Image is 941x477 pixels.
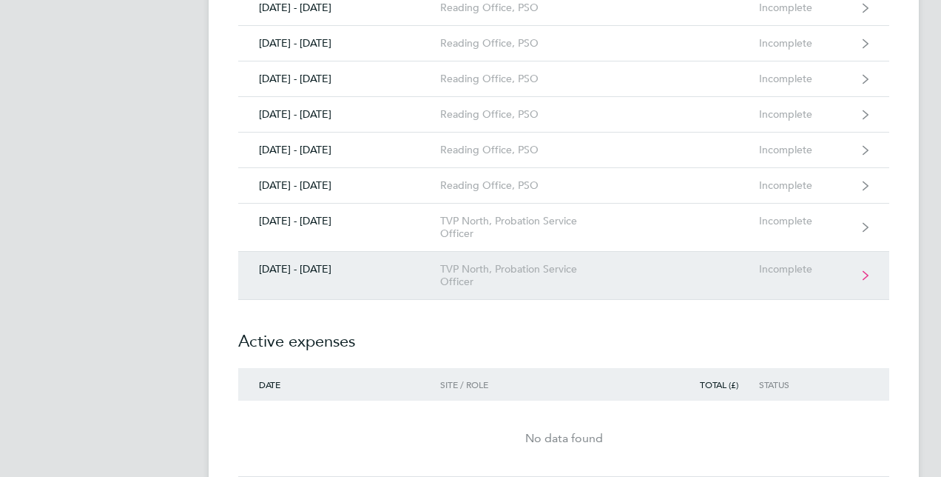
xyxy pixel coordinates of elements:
div: Incomplete [759,144,850,156]
div: Incomplete [759,37,850,50]
div: [DATE] - [DATE] [238,1,440,14]
div: Reading Office, PSO [440,37,610,50]
div: [DATE] - [DATE] [238,108,440,121]
div: Incomplete [759,108,850,121]
div: Status [759,379,850,390]
a: [DATE] - [DATE]TVP North, Probation Service OfficerIncomplete [238,252,889,300]
div: [DATE] - [DATE] [238,263,440,276]
div: [DATE] - [DATE] [238,73,440,85]
div: [DATE] - [DATE] [238,179,440,192]
div: [DATE] - [DATE] [238,37,440,50]
div: [DATE] - [DATE] [238,144,440,156]
div: Date [238,379,440,390]
div: Site / Role [440,379,610,390]
div: No data found [238,430,889,447]
div: Total (£) [675,379,759,390]
div: Reading Office, PSO [440,108,610,121]
div: Incomplete [759,263,850,276]
div: Incomplete [759,179,850,192]
div: TVP North, Probation Service Officer [440,215,610,240]
a: [DATE] - [DATE]Reading Office, PSOIncomplete [238,133,889,168]
a: [DATE] - [DATE]Reading Office, PSOIncomplete [238,97,889,133]
a: [DATE] - [DATE]Reading Office, PSOIncomplete [238,168,889,204]
a: [DATE] - [DATE]TVP North, Probation Service OfficerIncomplete [238,204,889,252]
h2: Active expenses [238,300,889,368]
a: [DATE] - [DATE]Reading Office, PSOIncomplete [238,61,889,97]
div: Reading Office, PSO [440,144,610,156]
div: Incomplete [759,215,850,227]
div: Reading Office, PSO [440,1,610,14]
div: Incomplete [759,1,850,14]
div: TVP North, Probation Service Officer [440,263,610,288]
div: [DATE] - [DATE] [238,215,440,227]
a: [DATE] - [DATE]Reading Office, PSOIncomplete [238,26,889,61]
div: Reading Office, PSO [440,179,610,192]
div: Reading Office, PSO [440,73,610,85]
div: Incomplete [759,73,850,85]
